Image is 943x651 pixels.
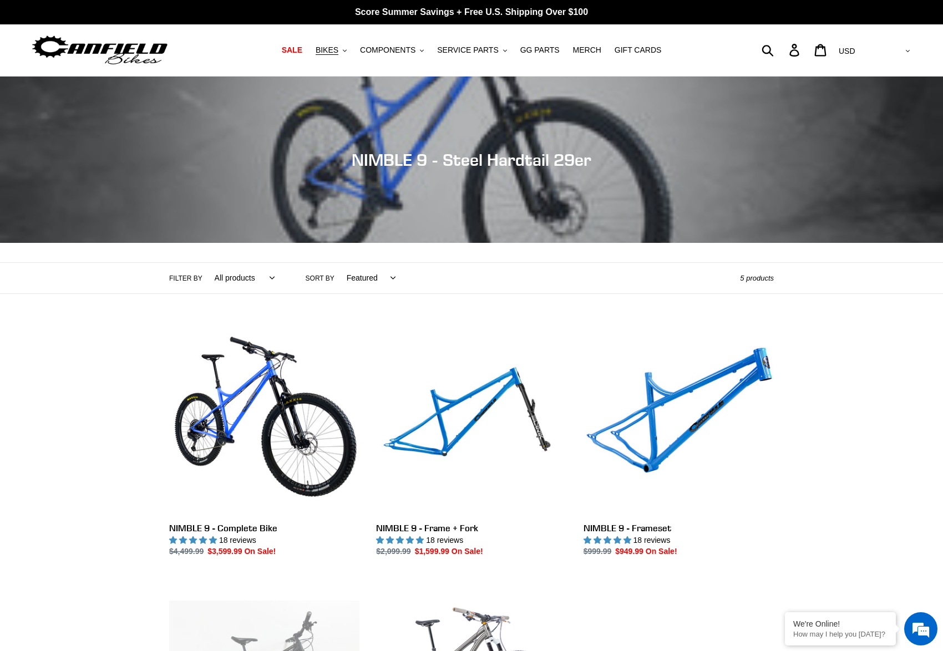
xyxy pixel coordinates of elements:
img: Canfield Bikes [31,33,169,68]
span: MERCH [573,45,601,55]
input: Search [768,38,796,62]
button: SERVICE PARTS [432,43,512,58]
a: MERCH [567,43,607,58]
span: GG PARTS [520,45,560,55]
span: COMPONENTS [360,45,415,55]
span: GIFT CARDS [615,45,662,55]
button: COMPONENTS [354,43,429,58]
span: 5 products [740,274,774,282]
button: BIKES [310,43,352,58]
a: SALE [276,43,308,58]
label: Sort by [306,273,334,283]
span: SERVICE PARTS [437,45,498,55]
label: Filter by [169,273,202,283]
span: SALE [282,45,302,55]
p: How may I help you today? [793,630,888,638]
a: GIFT CARDS [609,43,667,58]
a: GG PARTS [515,43,565,58]
span: NIMBLE 9 - Steel Hardtail 29er [352,150,591,170]
div: We're Online! [793,619,888,628]
span: BIKES [316,45,338,55]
